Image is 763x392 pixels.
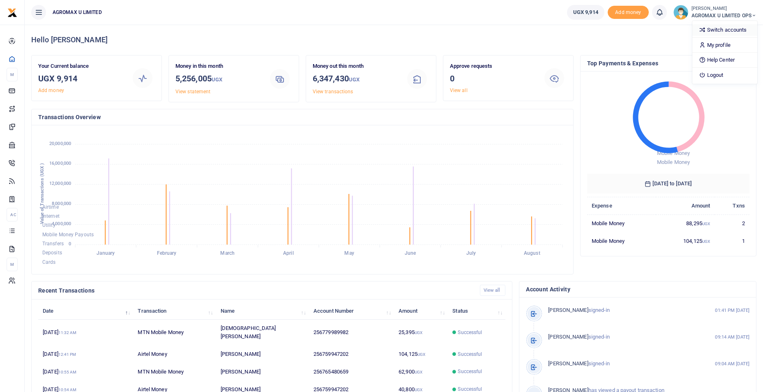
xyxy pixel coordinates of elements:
[587,174,749,194] h6: [DATE] to [DATE]
[175,62,261,71] p: Money in this month
[133,320,216,345] td: MTN Mobile Money
[49,181,71,187] tspan: 12,000,000
[220,251,235,256] tspan: March
[309,346,394,363] td: 256759947202
[7,8,17,18] img: logo-small
[38,346,133,363] td: [DATE]
[69,241,71,247] tspan: 0
[133,363,216,380] td: MTN Mobile Money
[344,251,354,256] tspan: May
[216,320,309,345] td: [DEMOGRAPHIC_DATA][PERSON_NAME]
[309,302,394,320] th: Account Number: activate to sort column ascending
[7,258,18,271] li: M
[39,163,45,224] text: Value of Transactions (UGX )
[313,72,399,86] h3: 6,347,430
[692,12,756,19] span: AGROMAX U LIMITED OPS
[283,251,294,256] tspan: April
[7,9,17,15] a: logo-small logo-large logo-large
[673,5,688,20] img: profile-user
[58,370,77,374] small: 10:55 AM
[417,352,425,357] small: UGX
[548,360,588,367] span: [PERSON_NAME]
[42,232,94,238] span: Mobile Money Payouts
[715,197,749,214] th: Txns
[715,334,749,341] small: 09:14 AM [DATE]
[673,5,756,20] a: profile-user [PERSON_NAME] AGROMAX U LIMITED OPS
[42,250,62,256] span: Deposits
[38,113,567,122] h4: Transactions Overview
[309,320,394,345] td: 256779989982
[656,197,715,214] th: Amount
[450,88,468,93] a: View all
[38,286,473,295] h4: Recent Transactions
[715,307,749,314] small: 01:41 PM [DATE]
[564,5,608,20] li: Wallet ballance
[415,370,422,374] small: UGX
[58,387,77,392] small: 10:54 AM
[656,232,715,249] td: 104,125
[216,346,309,363] td: [PERSON_NAME]
[7,208,18,221] li: Ac
[52,201,71,206] tspan: 8,000,000
[309,363,394,380] td: 256765480659
[42,204,59,210] span: Airtime
[548,307,588,313] span: [PERSON_NAME]
[394,363,448,380] td: 62,900
[349,76,360,83] small: UGX
[573,8,598,16] span: UGX 9,914
[526,285,749,294] h4: Account Activity
[157,251,177,256] tspan: February
[466,251,476,256] tspan: July
[702,221,710,226] small: UGX
[42,213,60,219] span: Internet
[133,346,216,363] td: Airtel Money
[458,329,482,336] span: Successful
[313,89,353,95] a: View transactions
[480,285,506,296] a: View all
[313,62,399,71] p: Money out this month
[715,232,749,249] td: 1
[692,5,756,12] small: [PERSON_NAME]
[608,6,649,19] li: Toup your wallet
[175,89,210,95] a: View statement
[524,251,540,256] tspan: August
[702,239,710,244] small: UGX
[450,62,536,71] p: Approve requests
[42,241,64,247] span: Transfers
[587,214,656,232] td: Mobile Money
[608,9,649,15] a: Add money
[692,24,757,36] a: Switch accounts
[448,302,505,320] th: Status: activate to sort column ascending
[31,35,756,44] h4: Hello [PERSON_NAME]
[657,159,690,165] span: Mobile Money
[587,232,656,249] td: Mobile Money
[548,360,699,368] p: signed-in
[692,69,757,81] a: Logout
[38,302,133,320] th: Date: activate to sort column descending
[58,330,77,335] small: 11:32 AM
[450,72,536,85] h3: 0
[715,214,749,232] td: 2
[715,360,749,367] small: 09:04 AM [DATE]
[38,363,133,380] td: [DATE]
[548,334,588,340] span: [PERSON_NAME]
[567,5,604,20] a: UGX 9,914
[49,9,105,16] span: AGROMAX U LIMITED
[38,62,124,71] p: Your Current balance
[42,259,56,265] span: Cards
[7,68,18,81] li: M
[405,251,416,256] tspan: June
[548,306,699,315] p: signed-in
[216,363,309,380] td: [PERSON_NAME]
[58,352,76,357] small: 12:41 PM
[175,72,261,86] h3: 5,256,005
[52,221,71,226] tspan: 4,000,000
[49,161,71,166] tspan: 16,000,000
[212,76,222,83] small: UGX
[458,368,482,375] span: Successful
[587,59,749,68] h4: Top Payments & Expenses
[692,39,757,51] a: My profile
[587,197,656,214] th: Expense
[458,350,482,358] span: Successful
[38,72,124,85] h3: UGX 9,914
